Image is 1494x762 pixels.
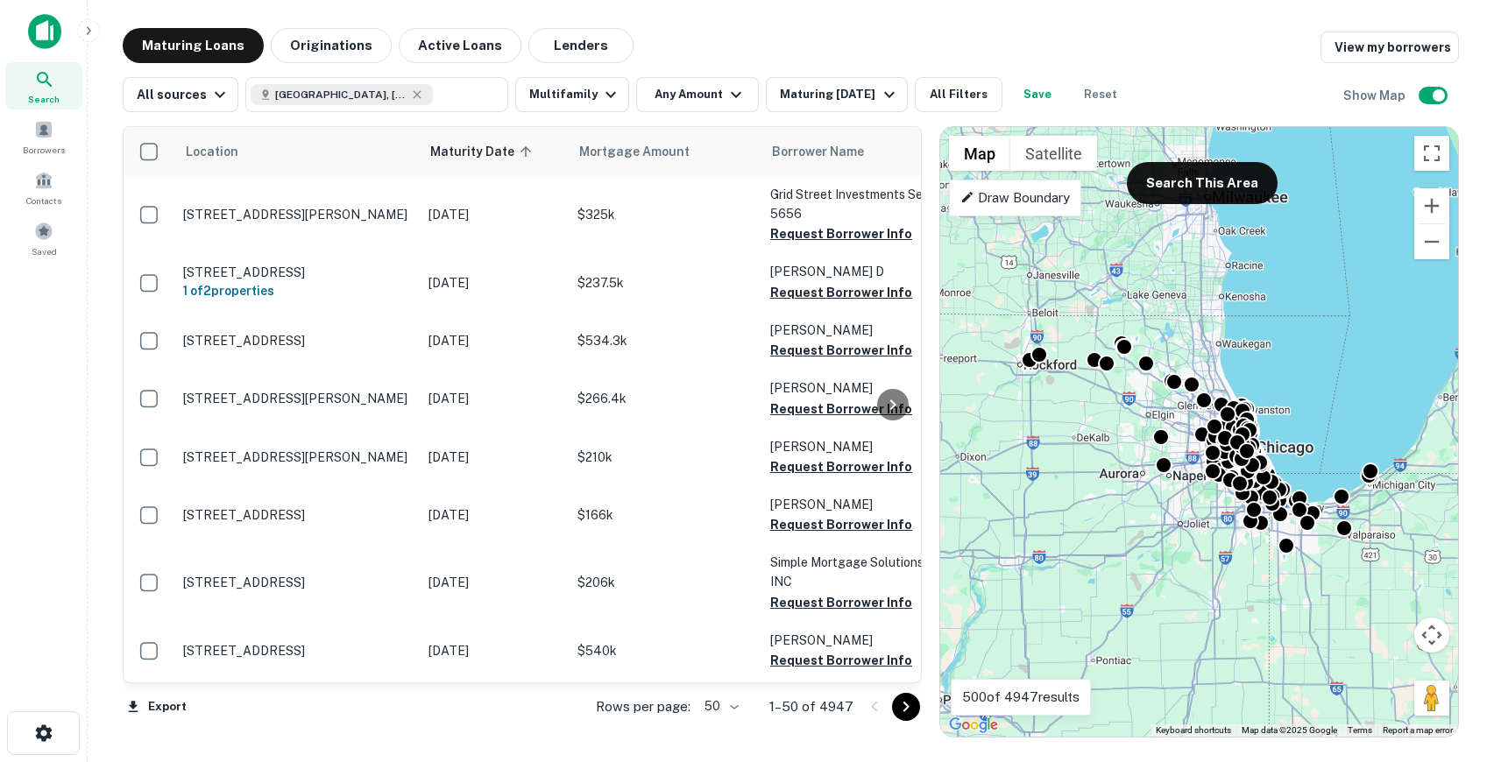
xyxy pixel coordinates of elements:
p: 500 of 4947 results [962,687,1080,708]
span: Saved [32,244,57,258]
button: Keyboard shortcuts [1156,724,1231,737]
button: Export [123,694,191,720]
button: All sources [123,77,238,112]
p: [DATE] [428,573,560,592]
p: $206k [577,573,753,592]
span: Map data ©2025 Google [1242,725,1337,735]
p: [STREET_ADDRESS] [183,575,411,590]
div: 50 [697,694,741,719]
p: [DATE] [428,448,560,467]
button: Map camera controls [1414,617,1449,653]
p: [DATE] [428,205,560,224]
button: Request Borrower Info [770,282,912,303]
button: Zoom in [1414,188,1449,223]
button: Multifamily [515,77,629,112]
div: All sources [137,84,230,105]
p: 1–50 of 4947 [769,696,853,717]
p: [STREET_ADDRESS] [183,507,411,523]
button: Go to next page [892,693,920,721]
img: Google [945,714,1002,737]
h6: 1 of 2 properties [183,281,411,300]
a: Borrowers [5,113,82,160]
p: $166k [577,505,753,525]
p: $210k [577,448,753,467]
th: Borrower Name [761,127,954,176]
p: $534.3k [577,331,753,350]
button: Show street map [949,136,1010,171]
p: Rows per page: [596,696,690,717]
span: Contacts [26,194,61,208]
button: Any Amount [636,77,759,112]
button: Toggle fullscreen view [1414,136,1449,171]
p: Draw Boundary [960,187,1070,208]
button: Request Borrower Info [770,650,912,671]
button: Show satellite imagery [1010,136,1097,171]
p: [PERSON_NAME] D [770,262,945,281]
button: Save your search to get updates of matches that match your search criteria. [1009,77,1066,112]
div: 0 0 [940,127,1458,737]
p: [PERSON_NAME] [770,631,945,650]
p: $540k [577,641,753,660]
a: Open this area in Google Maps (opens a new window) [945,714,1002,737]
p: [DATE] [428,273,560,293]
button: Zoom out [1414,224,1449,259]
button: Request Borrower Info [770,592,912,613]
span: Search [28,92,60,106]
p: [STREET_ADDRESS] [183,265,411,280]
button: Active Loans [399,28,521,63]
th: Location [174,127,420,176]
p: $266.4k [577,389,753,408]
span: Borrowers [23,143,65,157]
p: [PERSON_NAME] [770,378,945,398]
a: Saved [5,215,82,262]
a: View my borrowers [1321,32,1459,63]
button: Request Borrower Info [770,456,912,477]
button: Request Borrower Info [770,399,912,420]
p: [STREET_ADDRESS] [183,643,411,659]
span: Location [185,141,238,162]
p: [DATE] [428,389,560,408]
p: $325k [577,205,753,224]
h6: Show Map [1343,86,1408,105]
span: Maturity Date [430,141,537,162]
p: [STREET_ADDRESS][PERSON_NAME] [183,449,411,465]
p: [DATE] [428,641,560,660]
button: Lenders [528,28,634,63]
span: Mortgage Amount [579,141,712,162]
img: capitalize-icon.png [28,14,61,49]
button: Maturing Loans [123,28,264,63]
p: [PERSON_NAME] [770,495,945,514]
p: [STREET_ADDRESS][PERSON_NAME] [183,207,411,222]
div: Maturing [DATE] [780,84,899,105]
a: Terms [1348,725,1372,735]
span: Borrower Name [772,141,864,162]
button: Maturing [DATE] [766,77,907,112]
a: Report a map error [1383,725,1453,735]
button: Originations [271,28,392,63]
p: Grid Street Investments Series 5656 [770,185,945,223]
button: Request Borrower Info [770,514,912,535]
a: Contacts [5,164,82,211]
span: [GEOGRAPHIC_DATA], [GEOGRAPHIC_DATA], [GEOGRAPHIC_DATA] [275,87,407,102]
p: [DATE] [428,331,560,350]
button: Search This Area [1127,162,1278,204]
button: Request Borrower Info [770,340,912,361]
iframe: Chat Widget [1406,622,1494,706]
p: [STREET_ADDRESS] [183,333,411,349]
button: Reset [1073,77,1129,112]
a: Search [5,62,82,109]
th: Mortgage Amount [569,127,761,176]
p: Simple Mortgage Solutions INC [770,553,945,591]
p: [STREET_ADDRESS][PERSON_NAME] [183,391,411,406]
p: [DATE] [428,505,560,525]
p: $237.5k [577,273,753,293]
button: All Filters [915,77,1002,112]
th: Maturity Date [420,127,569,176]
button: Request Borrower Info [770,223,912,244]
p: [PERSON_NAME] [770,321,945,340]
